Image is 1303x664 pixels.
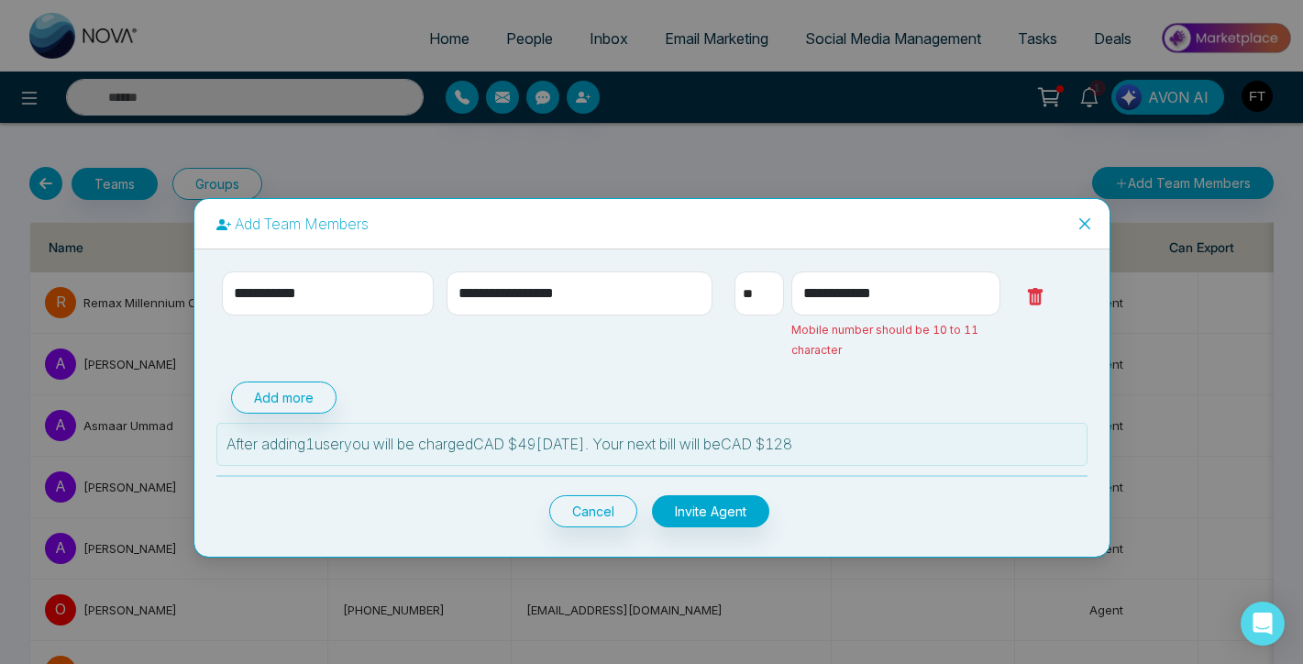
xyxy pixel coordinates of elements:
[652,495,769,527] button: Invite Agent
[216,214,1088,234] p: Add Team Members
[549,495,637,527] button: Cancel
[1077,216,1092,231] span: close
[1060,199,1110,249] button: Close
[226,433,1077,456] p: After adding 1 user you will be charged CAD $ 49 [DATE]. Your next bill will be CAD $ 128
[1241,602,1285,646] div: Open Intercom Messenger
[231,382,337,414] button: Add more
[791,323,978,357] span: Mobile number should be 10 to 11 character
